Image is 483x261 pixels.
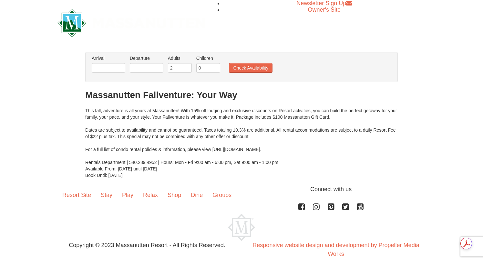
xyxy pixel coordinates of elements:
a: Massanutten Resort [57,15,205,29]
span: [DATE] [143,166,157,171]
strong: Available From: [85,166,117,171]
a: Relax [138,185,163,205]
label: Departure [130,55,163,61]
h1: Massanutten Fallventure: Your Way [85,89,398,102]
strong: Book Until: [85,173,107,178]
p: Connect with us [57,185,426,194]
span: [DATE] [108,173,123,178]
img: Massanutten Resort Logo [228,214,255,241]
a: Dine [186,185,208,205]
a: Responsive website design and development by Propeller Media Works [252,242,419,257]
strong: until [133,166,142,171]
a: Resort Site [57,185,96,205]
a: Stay [96,185,117,205]
label: Adults [168,55,192,61]
span: [DATE] [118,166,132,171]
a: Shop [163,185,186,205]
button: Check Availability [229,63,272,73]
img: Massanutten Resort Logo [57,9,205,37]
a: Play [117,185,138,205]
div: This fall, adventure is all yours at Massanutten! With 15% off lodging and exclusive discounts on... [85,107,398,166]
a: Groups [208,185,236,205]
label: Children [196,55,220,61]
p: Copyright © 2023 Massanutten Resort - All Rights Reserved. [53,241,241,250]
a: Owner's Site [308,6,341,13]
label: Arrival [92,55,125,61]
